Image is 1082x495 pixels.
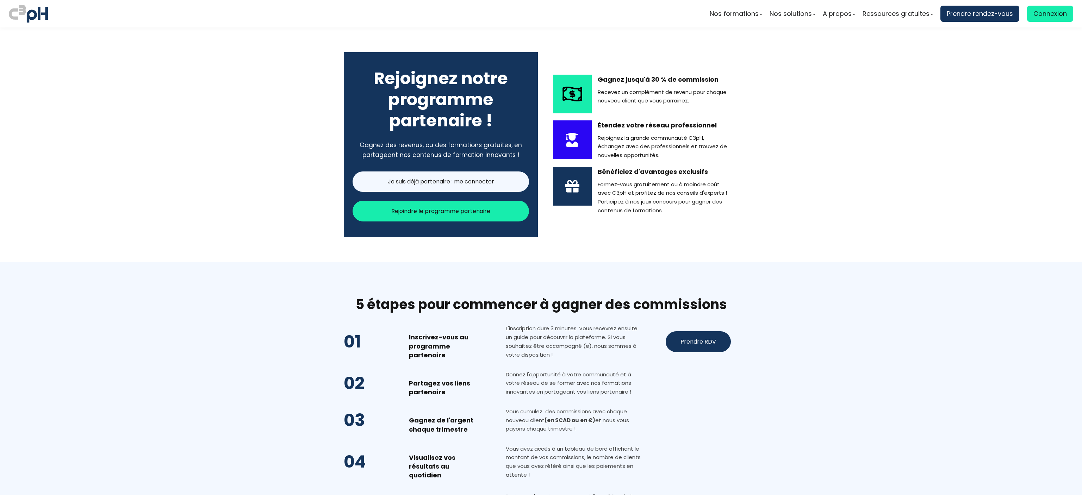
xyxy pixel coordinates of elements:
[353,201,529,221] button: Rejoindre le programme partenaire
[506,370,641,396] div: Donnez l'opportunité à votre communauté et à votre réseau de se former avec nos formations innova...
[344,295,738,313] div: 5 étapes pour commencer à gagner des commissions
[388,177,494,186] span: Je suis déjà partenaire : me connecter
[374,67,508,132] strong: Rejoignez notre programme partenaire !
[598,120,729,130] h4: Étendez votre réseau professionnel
[598,88,729,106] div: Recevez un complément de revenu pour chaque nouveau client que vous parrainez.
[506,445,641,480] div: Vous avez accès à un tableau de bord affichant le montant de vos commissions, le nombre de client...
[344,410,385,431] h1: 03
[947,8,1013,19] span: Prendre rendez-vous
[940,6,1019,22] a: Prendre rendez-vous
[598,75,729,84] h4: Gagnez jusqu'à 30 % de commission
[598,134,729,160] div: Rejoignez la grande communauté C3pH, échangez avec des professionnels et trouvez de nouvelles opp...
[680,337,716,346] span: Prendre RDV
[598,167,729,177] h4: Bénéficiez d'avantages exclusifs
[1033,8,1067,19] span: Connexion
[344,451,385,472] h1: 04
[409,453,481,480] h3: Visualisez vos résultats au quotidien
[666,331,731,352] button: Prendre RDV
[863,8,929,19] span: Ressources gratuites
[409,333,481,359] h3: Inscrivez-vous au programme partenaire
[409,416,481,433] h3: Gagnez de l'argent chaque trimestre
[545,416,595,424] strong: (en $CAD ou en €)
[391,207,490,215] p: Rejoindre le programme partenaire
[353,140,529,160] p: Gagnez des revenus, ou des formations gratuites, en partageant nos contenus de formation innovants !
[823,8,852,19] span: A propos
[506,324,641,359] div: L'inscription dure 3 minutes. Vous recevrez ensuite un guide pour découvrir la plateforme. Si vou...
[506,407,641,433] div: Vous cumulez des commissions avec chaque nouveau client et nous vous payons chaque trimestre !
[344,331,385,352] h1: 01
[409,379,481,396] h3: Partagez vos liens partenaire
[9,4,48,24] img: logo C3PH
[353,171,529,192] button: Je suis déjà partenaire : me connecter
[770,8,812,19] span: Nos solutions
[1027,6,1073,22] a: Connexion
[710,8,759,19] span: Nos formations
[344,373,385,394] h1: 02
[598,180,729,215] div: Formez-vous gratuitement ou à moindre coût avec C3pH et profitez de nos conseils d'experts ! Part...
